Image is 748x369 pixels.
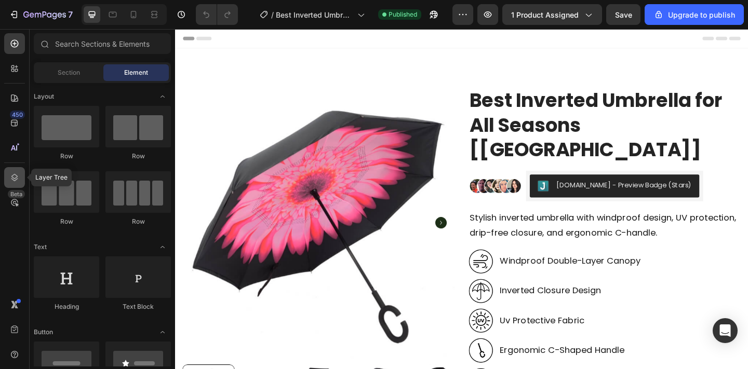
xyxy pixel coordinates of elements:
[124,68,148,77] span: Element
[34,92,54,101] span: Layout
[353,311,445,323] p: uv protective fabric
[34,327,53,337] span: Button
[175,29,748,369] iframe: Design area
[34,217,99,226] div: Row
[154,239,171,255] span: Toggle open
[319,239,346,266] img: gempages_578838273980367591-2bf5c6ed-8fbb-426f-9c27-c2d4bc4dc70a.png
[615,10,632,19] span: Save
[415,165,562,175] div: [DOMAIN_NAME] - Preview Badge (Stars)
[386,158,570,183] button: Judge.me - Preview Badge (Stars)
[653,9,735,20] div: Upgrade to publish
[271,9,274,20] span: /
[353,343,489,355] p: ergonomic c-shaped handle
[320,198,611,228] span: Stylish inverted umbrella with windproof design, UV protection, drip-free closure, and ergonomic ...
[58,68,80,77] span: Section
[319,271,346,298] img: gempages_578838273980367591-a15b8914-a381-4f60-b1bf-b4c5d292e07c.png
[511,9,579,20] span: 1 product assigned
[154,88,171,105] span: Toggle open
[105,152,171,161] div: Row
[645,4,744,25] button: Upgrade to publish
[34,302,99,311] div: Heading
[4,4,77,25] button: 7
[319,162,378,179] img: gempages_578838273980367591-ae632746-186c-4abb-9102-4059aa0a364d.png
[68,8,73,21] p: 7
[394,165,407,177] img: Judgeme.png
[8,190,25,198] div: Beta
[606,4,640,25] button: Save
[154,324,171,340] span: Toggle open
[353,278,463,290] p: inverted closure design
[34,242,47,252] span: Text
[10,111,25,119] div: 450
[319,304,346,331] img: gempages_578838273980367591-e756941d-fd58-463b-85ab-f1b65eef93a1.png
[34,152,99,161] div: Row
[319,63,616,146] h1: Best Inverted Umbrella for All Seasons [[GEOGRAPHIC_DATA]]
[353,246,506,258] p: windproof double-layer canopy
[105,217,171,226] div: Row
[713,318,738,343] div: Open Intercom Messenger
[502,4,602,25] button: 1 product assigned
[105,302,171,311] div: Text Block
[283,204,296,217] button: Carousel Next Arrow
[34,33,171,54] input: Search Sections & Elements
[276,9,353,20] span: Best Inverted Umbrella for All Seasons
[389,10,417,19] span: Published
[196,4,238,25] div: Undo/Redo
[319,336,346,363] img: gempages_578838273980367591-ba9e870d-d8c8-4ff8-948e-268b52925ad5.png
